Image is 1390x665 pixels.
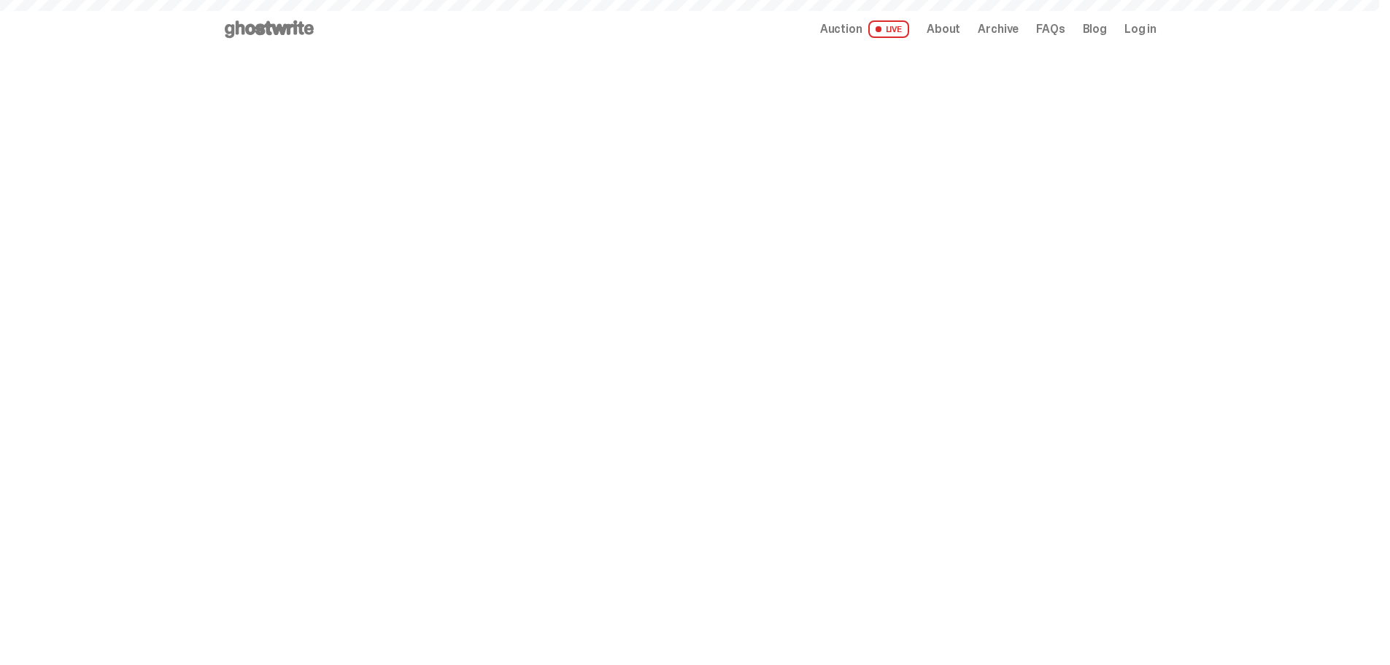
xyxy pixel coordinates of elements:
a: Archive [978,23,1019,35]
span: LIVE [868,20,910,38]
a: FAQs [1036,23,1065,35]
a: Log in [1124,23,1157,35]
a: About [927,23,960,35]
a: Auction LIVE [820,20,909,38]
a: Blog [1083,23,1107,35]
span: Auction [820,23,862,35]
